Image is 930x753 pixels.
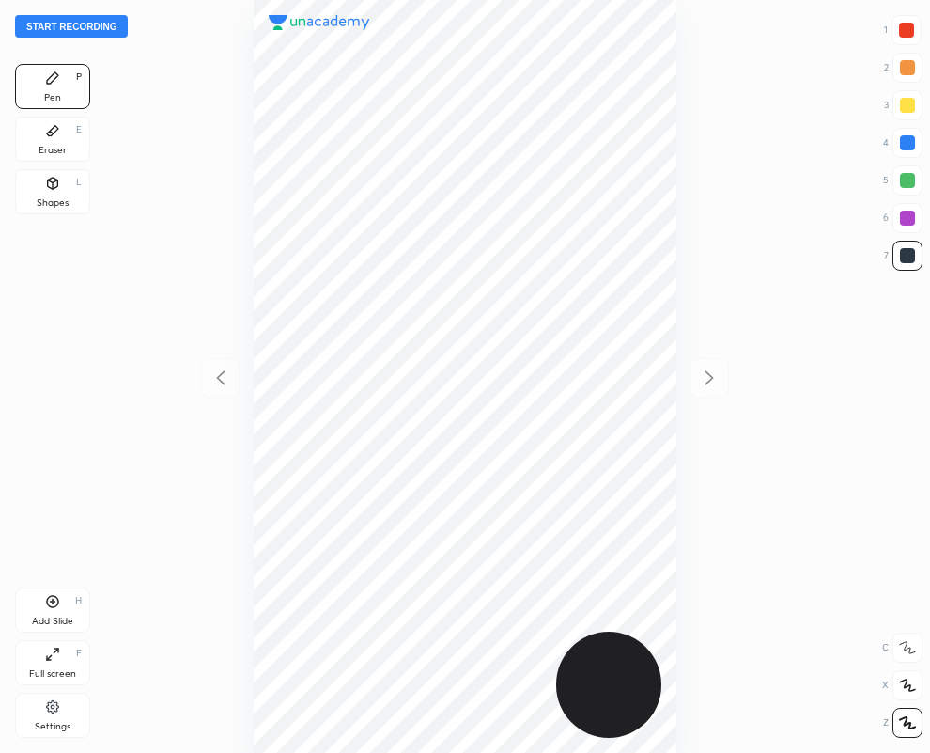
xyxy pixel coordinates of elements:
[29,669,76,679] div: Full screen
[76,72,82,82] div: P
[269,15,370,30] img: logo.38c385cc.svg
[44,93,61,102] div: Pen
[882,670,922,700] div: X
[35,722,70,731] div: Settings
[76,649,82,658] div: F
[32,617,73,626] div: Add Slide
[884,90,922,120] div: 3
[882,633,922,663] div: C
[76,178,82,187] div: L
[884,53,922,83] div: 2
[39,146,67,155] div: Eraser
[37,198,69,208] div: Shapes
[75,596,82,605] div: H
[884,241,922,271] div: 7
[884,15,922,45] div: 1
[883,203,922,233] div: 6
[883,165,922,196] div: 5
[883,708,922,738] div: Z
[15,15,128,38] button: Start recording
[76,125,82,134] div: E
[883,128,922,158] div: 4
